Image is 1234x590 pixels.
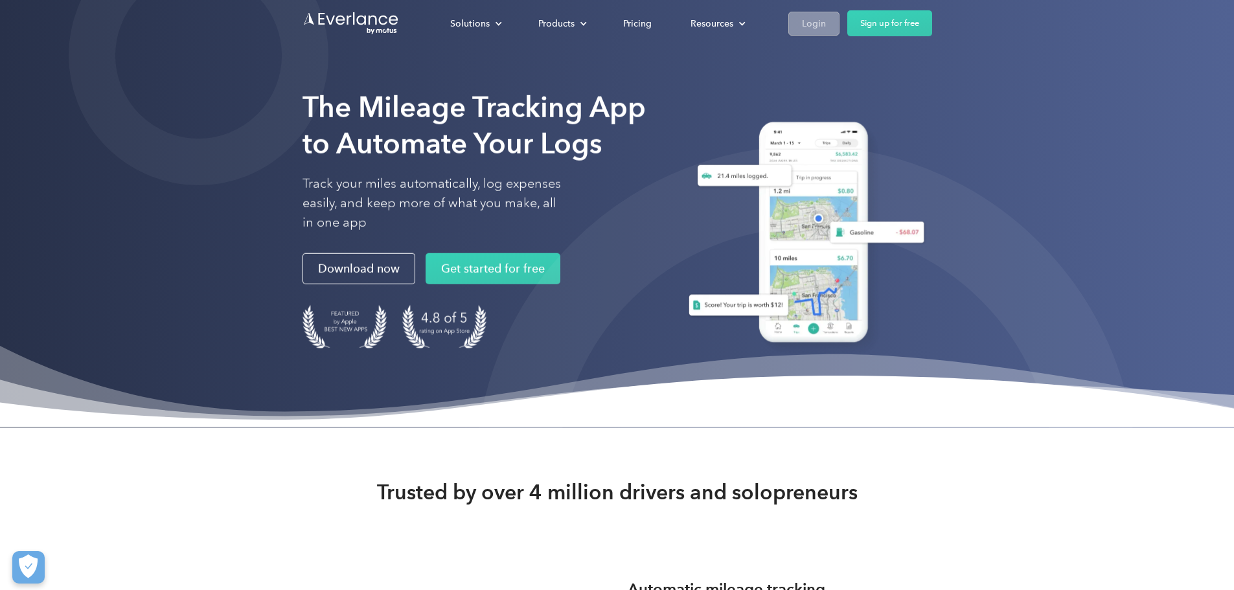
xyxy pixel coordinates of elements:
[847,10,932,36] a: Sign up for free
[303,90,646,161] strong: The Mileage Tracking App to Automate Your Logs
[426,253,560,284] a: Get started for free
[303,174,562,233] p: Track your miles automatically, log expenses easily, and keep more of what you make, all in one app
[525,12,597,35] div: Products
[691,16,733,32] div: Resources
[377,479,858,505] strong: Trusted by over 4 million drivers and solopreneurs
[610,12,665,35] a: Pricing
[678,12,756,35] div: Resources
[437,12,512,35] div: Solutions
[623,16,652,32] div: Pricing
[402,305,486,348] img: 4.9 out of 5 stars on the app store
[673,112,932,357] img: Everlance, mileage tracker app, expense tracking app
[303,11,400,36] a: Go to homepage
[303,253,415,284] a: Download now
[12,551,45,584] button: Cookies Settings
[788,12,840,36] a: Login
[802,16,826,32] div: Login
[303,305,387,348] img: Badge for Featured by Apple Best New Apps
[450,16,490,32] div: Solutions
[538,16,575,32] div: Products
